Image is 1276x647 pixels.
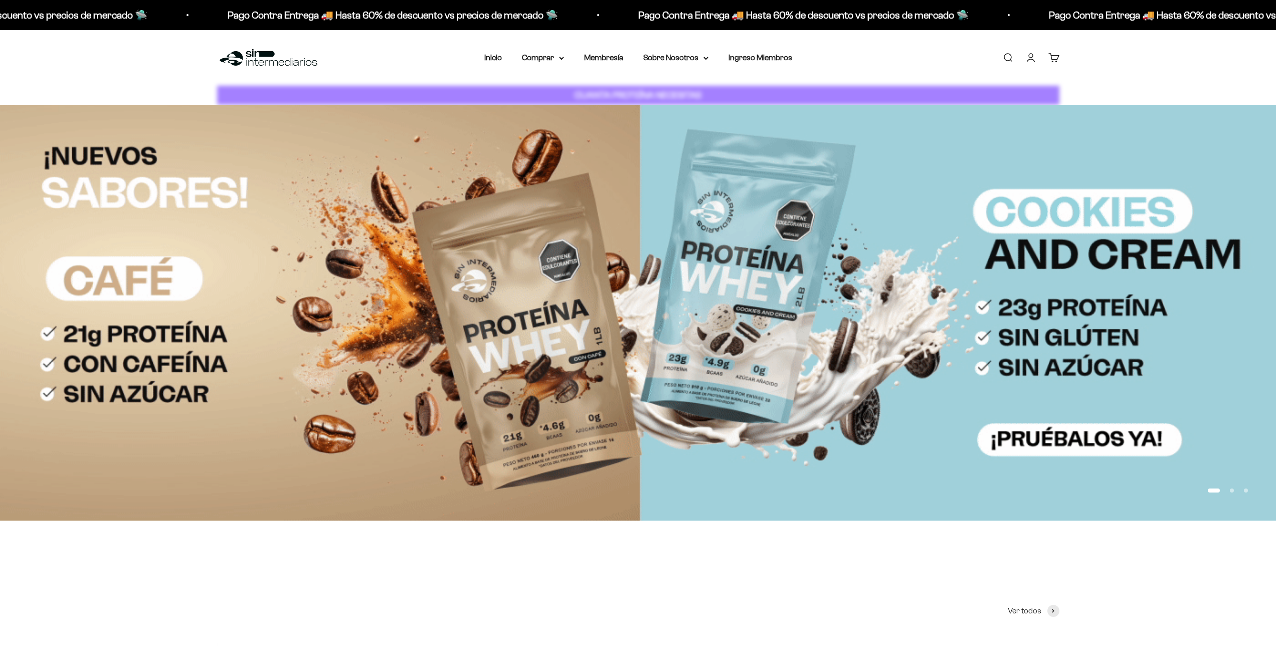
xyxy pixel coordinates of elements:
[575,90,701,100] strong: CUANTA PROTEÍNA NECESITAS
[484,53,502,62] a: Inicio
[1008,604,1059,617] a: Ver todos
[228,7,558,23] p: Pago Contra Entrega 🚚 Hasta 60% de descuento vs precios de mercado 🛸
[584,53,623,62] a: Membresía
[1008,604,1041,617] span: Ver todos
[643,51,708,64] summary: Sobre Nosotros
[728,53,792,62] a: Ingreso Miembros
[638,7,969,23] p: Pago Contra Entrega 🚚 Hasta 60% de descuento vs precios de mercado 🛸
[522,51,564,64] summary: Comprar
